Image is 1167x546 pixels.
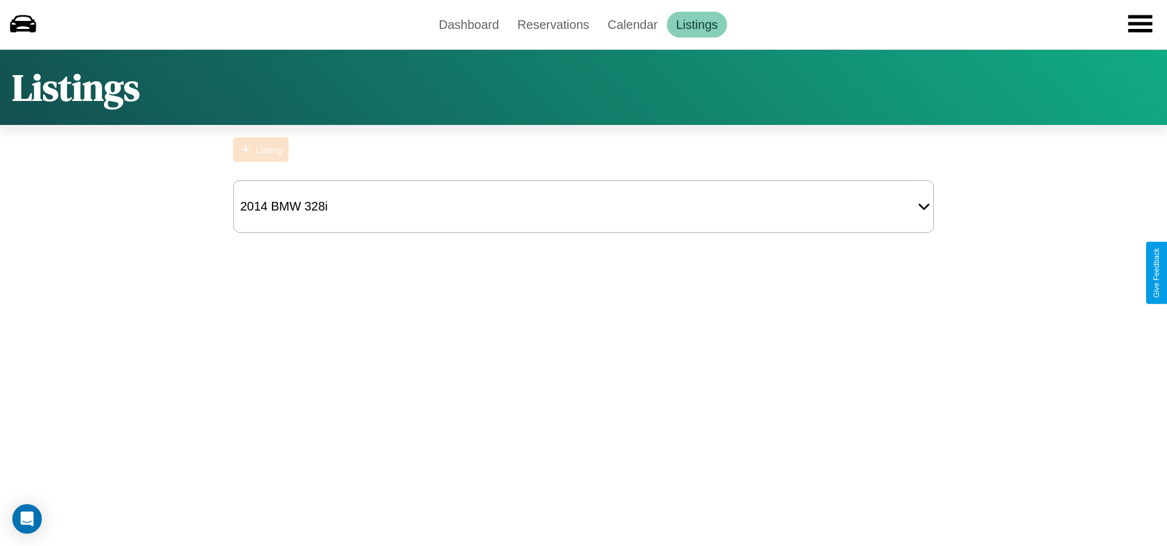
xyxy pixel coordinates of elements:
a: Listings [667,12,727,38]
div: 2014 BMW 328i [234,193,333,220]
a: Dashboard [429,12,508,38]
button: Listing [233,137,289,162]
div: Open Intercom Messenger [12,504,42,534]
a: Reservations [508,12,599,38]
a: Calendar [599,12,667,38]
div: Listing [256,145,282,155]
h1: Listings [12,62,140,113]
div: Give Feedback [1152,248,1161,298]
